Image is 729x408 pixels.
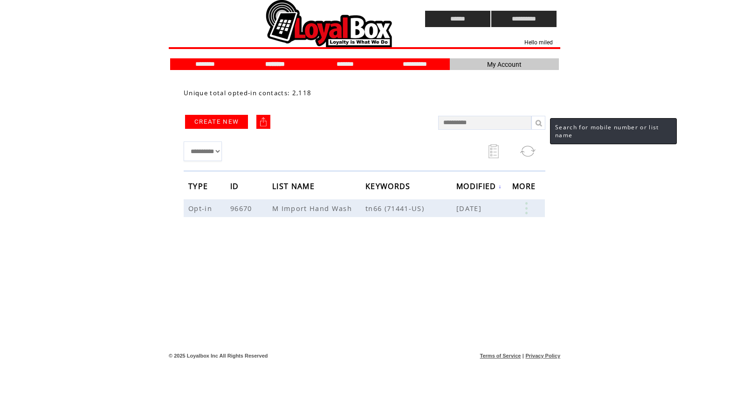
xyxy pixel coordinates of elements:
[272,204,354,213] span: M Import Hand Wash
[456,183,502,189] a: MODIFIED↓
[230,179,241,196] span: ID
[188,179,210,196] span: TYPE
[230,183,241,189] a: ID
[188,183,210,189] a: TYPE
[525,353,560,359] a: Privacy Policy
[487,61,522,68] span: My Account
[456,179,499,196] span: MODIFIED
[184,89,311,97] span: Unique total opted-in contacts: 2,118
[230,204,254,213] span: 96670
[259,117,268,127] img: upload.png
[555,123,659,139] span: Search for mobile number or list name
[365,179,413,196] span: KEYWORDS
[523,353,524,359] span: |
[272,183,317,189] a: LIST NAME
[169,353,268,359] span: © 2025 Loyalbox Inc All Rights Reserved
[524,39,553,46] span: Hello miled
[185,115,248,129] a: CREATE NEW
[456,204,484,213] span: [DATE]
[512,179,538,196] span: MORE
[365,183,413,189] a: KEYWORDS
[480,353,521,359] a: Terms of Service
[272,179,317,196] span: LIST NAME
[188,204,214,213] span: Opt-in
[365,204,456,213] span: tn66 (71441-US)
